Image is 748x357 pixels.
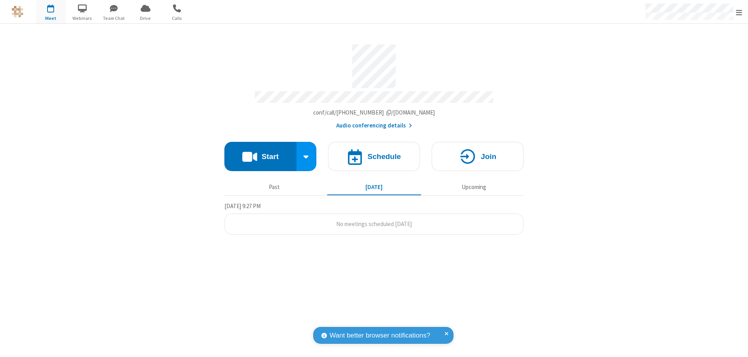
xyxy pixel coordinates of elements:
[313,108,435,117] button: Copy my meeting room linkCopy my meeting room link
[367,153,401,160] h4: Schedule
[12,6,23,18] img: QA Selenium DO NOT DELETE OR CHANGE
[36,15,65,22] span: Meet
[162,15,192,22] span: Calls
[228,180,321,194] button: Past
[224,39,524,130] section: Account details
[330,330,430,341] span: Want better browser notifications?
[481,153,496,160] h4: Join
[296,142,317,171] div: Start conference options
[327,180,421,194] button: [DATE]
[336,121,412,130] button: Audio conferencing details
[427,180,521,194] button: Upcoming
[99,15,129,22] span: Team Chat
[68,15,97,22] span: Webinars
[131,15,160,22] span: Drive
[328,142,420,171] button: Schedule
[432,142,524,171] button: Join
[313,109,435,116] span: Copy my meeting room link
[336,220,412,228] span: No meetings scheduled [DATE]
[261,153,279,160] h4: Start
[224,142,296,171] button: Start
[224,202,261,210] span: [DATE] 9:27 PM
[224,201,524,235] section: Today's Meetings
